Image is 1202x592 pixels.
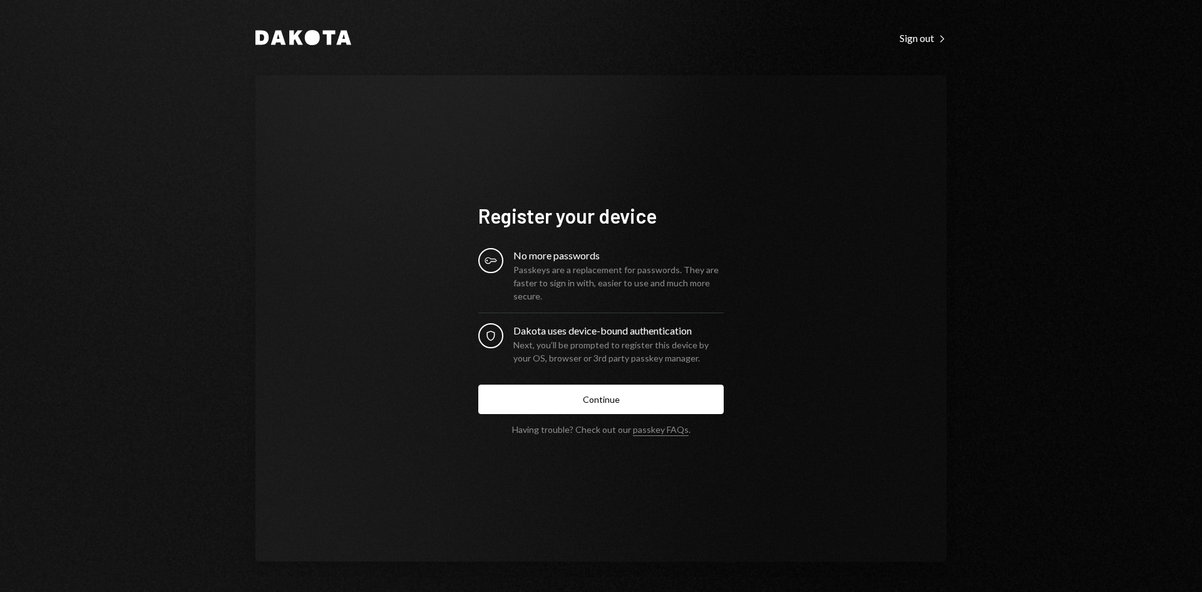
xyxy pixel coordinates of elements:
[513,248,724,263] div: No more passwords
[900,31,947,44] a: Sign out
[513,263,724,303] div: Passkeys are a replacement for passwords. They are faster to sign in with, easier to use and much...
[633,424,689,436] a: passkey FAQs
[512,424,691,435] div: Having trouble? Check out our .
[513,323,724,338] div: Dakota uses device-bound authentication
[478,203,724,228] h1: Register your device
[513,338,724,365] div: Next, you’ll be prompted to register this device by your OS, browser or 3rd party passkey manager.
[900,32,947,44] div: Sign out
[478,385,724,414] button: Continue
